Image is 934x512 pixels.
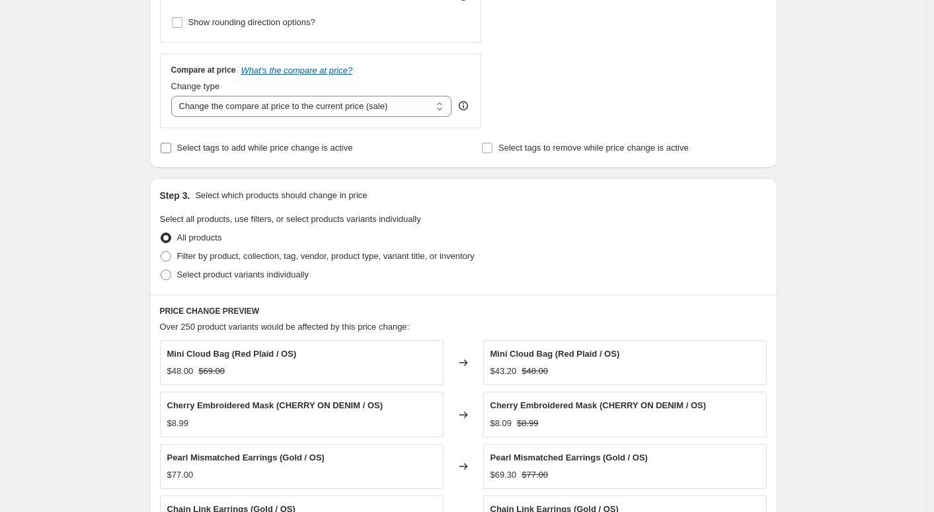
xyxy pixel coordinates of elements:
[198,365,225,378] strike: $69.00
[522,468,548,482] strike: $77.00
[167,453,325,462] span: Pearl Mismatched Earrings (Gold / OS)
[160,306,767,316] h6: PRICE CHANGE PREVIEW
[177,233,222,242] span: All products
[177,251,475,261] span: Filter by product, collection, tag, vendor, product type, variant title, or inventory
[167,365,194,378] div: $48.00
[171,65,236,75] h3: Compare at price
[195,189,367,202] p: Select which products should change in price
[490,453,648,462] span: Pearl Mismatched Earrings (Gold / OS)
[171,81,220,91] span: Change type
[177,143,353,153] span: Select tags to add while price change is active
[177,270,309,279] span: Select product variants individually
[522,365,548,378] strike: $48.00
[167,400,383,410] span: Cherry Embroidered Mask (CHERRY ON DENIM / OS)
[517,417,539,430] strike: $8.99
[160,189,190,202] h2: Step 3.
[490,417,512,430] div: $8.09
[167,349,297,359] span: Mini Cloud Bag (Red Plaid / OS)
[498,143,689,153] span: Select tags to remove while price change is active
[160,322,410,332] span: Over 250 product variants would be affected by this price change:
[167,417,189,430] div: $8.99
[188,17,315,27] span: Show rounding direction options?
[160,214,421,224] span: Select all products, use filters, or select products variants individually
[167,468,194,482] div: $77.00
[490,365,517,378] div: $43.20
[457,99,470,112] div: help
[490,400,707,410] span: Cherry Embroidered Mask (CHERRY ON DENIM / OS)
[490,349,620,359] span: Mini Cloud Bag (Red Plaid / OS)
[490,468,517,482] div: $69.30
[241,65,353,75] button: What's the compare at price?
